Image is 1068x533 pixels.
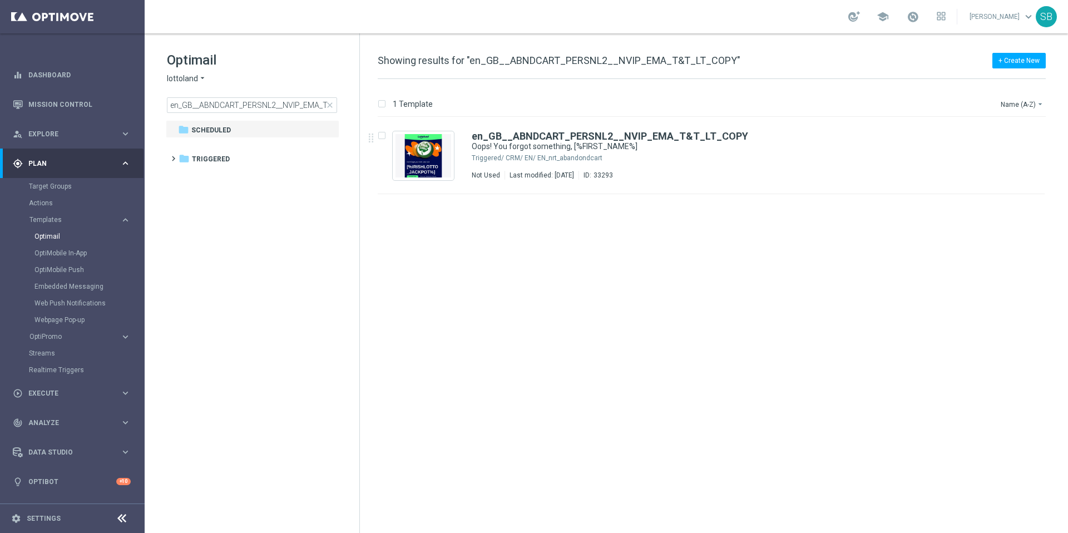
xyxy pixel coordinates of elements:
a: Web Push Notifications [34,299,116,308]
div: Triggered/ [472,154,504,162]
div: ID: [578,171,613,180]
a: OptiMobile In-App [34,249,116,258]
div: equalizer Dashboard [12,71,131,80]
div: Press SPACE to select this row. [367,117,1066,194]
div: Target Groups [29,178,144,195]
i: folder [178,124,189,135]
div: Streams [29,345,144,362]
button: Name (A-Z)arrow_drop_down [1000,97,1046,111]
span: keyboard_arrow_down [1022,11,1035,23]
span: Scheduled [191,125,231,135]
i: keyboard_arrow_right [120,129,131,139]
a: OptiMobile Push [34,265,116,274]
a: Webpage Pop-up [34,315,116,324]
i: folder [179,153,190,164]
button: + Create New [992,53,1046,68]
div: Not Used [472,171,500,180]
i: keyboard_arrow_right [120,447,131,457]
a: Target Groups [29,182,116,191]
div: Plan [13,159,120,169]
button: Templates keyboard_arrow_right [29,215,131,224]
button: Data Studio keyboard_arrow_right [12,448,131,457]
div: OptiMobile Push [34,261,144,278]
span: close [325,101,334,110]
div: Realtime Triggers [29,362,144,378]
img: 33293.jpeg [395,134,451,177]
span: Templates [29,216,109,223]
span: Data Studio [28,449,120,456]
button: lottoland arrow_drop_down [167,73,207,84]
span: Explore [28,131,120,137]
i: keyboard_arrow_right [120,417,131,428]
i: settings [11,514,21,524]
b: en_GB__ABNDCART_PERSNL2__NVIP_EMA_T&T_LT_COPY [472,130,748,142]
div: Web Push Notifications [34,295,144,312]
a: Realtime Triggers [29,366,116,374]
span: school [877,11,889,23]
button: lightbulb Optibot +10 [12,477,131,486]
i: keyboard_arrow_right [120,332,131,342]
div: Execute [13,388,120,398]
i: play_circle_outline [13,388,23,398]
div: Oops! You forgot something, [%FIRST_NAME%] [472,141,998,152]
span: Plan [28,160,120,167]
a: Embedded Messaging [34,282,116,291]
button: person_search Explore keyboard_arrow_right [12,130,131,139]
i: lightbulb [13,477,23,487]
div: Data Studio [13,447,120,457]
div: Triggered/CRM/EN/EN_nrt_abandondcart [506,154,998,162]
div: Optibot [13,467,131,496]
div: Mission Control [13,90,131,119]
i: person_search [13,129,23,139]
div: Templates [29,211,144,328]
a: Oops! You forgot something, [%FIRST_NAME%] [472,141,972,152]
span: Analyze [28,420,120,426]
i: arrow_drop_down [1036,100,1045,108]
span: Showing results for "en_GB__ABNDCART_PERSNL2__NVIP_EMA_T&T_LT_COPY" [378,55,740,66]
button: Mission Control [12,100,131,109]
i: track_changes [13,418,23,428]
span: lottoland [167,73,198,84]
div: Dashboard [13,60,131,90]
div: Analyze [13,418,120,428]
div: OptiPromo [29,328,144,345]
i: keyboard_arrow_right [120,388,131,398]
a: Optibot [28,467,116,496]
div: +10 [116,478,131,485]
a: Mission Control [28,90,131,119]
div: 33293 [594,171,613,180]
a: [PERSON_NAME]keyboard_arrow_down [968,8,1036,25]
span: OptiPromo [29,333,109,340]
div: Optimail [34,228,144,245]
a: en_GB__ABNDCART_PERSNL2__NVIP_EMA_T&T_LT_COPY [472,131,748,141]
p: 1 Template [393,99,433,109]
div: OptiMobile In-App [34,245,144,261]
button: play_circle_outline Execute keyboard_arrow_right [12,389,131,398]
a: Optimail [34,232,116,241]
a: Dashboard [28,60,131,90]
i: keyboard_arrow_right [120,158,131,169]
div: OptiPromo keyboard_arrow_right [29,332,131,341]
div: Actions [29,195,144,211]
div: Explore [13,129,120,139]
button: gps_fixed Plan keyboard_arrow_right [12,159,131,168]
a: Settings [27,515,61,522]
div: OptiPromo [29,333,120,340]
span: Execute [28,390,120,397]
span: Triggered [192,154,230,164]
button: track_changes Analyze keyboard_arrow_right [12,418,131,427]
i: arrow_drop_down [198,73,207,84]
div: Last modified: [DATE] [505,171,578,180]
i: gps_fixed [13,159,23,169]
i: equalizer [13,70,23,80]
input: Search Template [167,97,337,113]
div: Embedded Messaging [34,278,144,295]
